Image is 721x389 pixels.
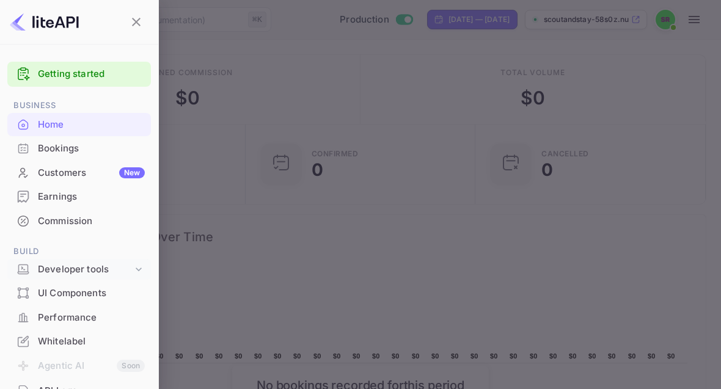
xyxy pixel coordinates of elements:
div: Developer tools [7,259,151,280]
div: UI Components [38,286,145,300]
div: UI Components [7,282,151,305]
div: Bookings [38,142,145,156]
div: Commission [38,214,145,228]
a: UI Components [7,282,151,304]
a: Commission [7,209,151,232]
a: Bookings [7,137,151,159]
div: Performance [7,306,151,330]
div: Developer tools [38,263,133,277]
div: Home [38,118,145,132]
div: Customers [38,166,145,180]
div: Earnings [38,190,145,204]
a: Whitelabel [7,330,151,352]
a: Performance [7,306,151,329]
div: Whitelabel [38,335,145,349]
a: Home [7,113,151,136]
div: Performance [38,311,145,325]
a: Getting started [38,67,145,81]
a: CustomersNew [7,161,151,184]
span: Business [7,99,151,112]
div: Bookings [7,137,151,161]
img: LiteAPI logo [10,12,79,32]
div: Commission [7,209,151,233]
div: New [119,167,145,178]
div: Getting started [7,62,151,87]
div: CustomersNew [7,161,151,185]
div: Whitelabel [7,330,151,354]
div: Home [7,113,151,137]
div: Earnings [7,185,151,209]
a: Earnings [7,185,151,208]
span: Build [7,245,151,258]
